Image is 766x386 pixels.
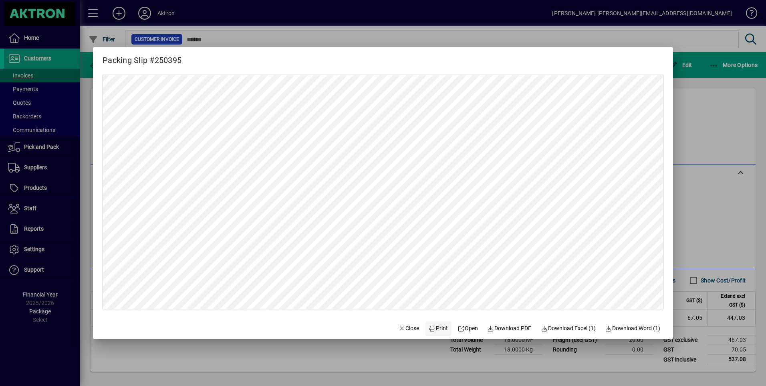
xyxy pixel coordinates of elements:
[454,321,481,336] a: Open
[605,324,661,333] span: Download Word (1)
[429,324,448,333] span: Print
[484,321,535,336] a: Download PDF
[541,324,596,333] span: Download Excel (1)
[395,321,423,336] button: Close
[93,47,191,67] h2: Packing Slip #250395
[488,324,532,333] span: Download PDF
[425,321,451,336] button: Print
[399,324,419,333] span: Close
[602,321,664,336] button: Download Word (1)
[538,321,599,336] button: Download Excel (1)
[458,324,478,333] span: Open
